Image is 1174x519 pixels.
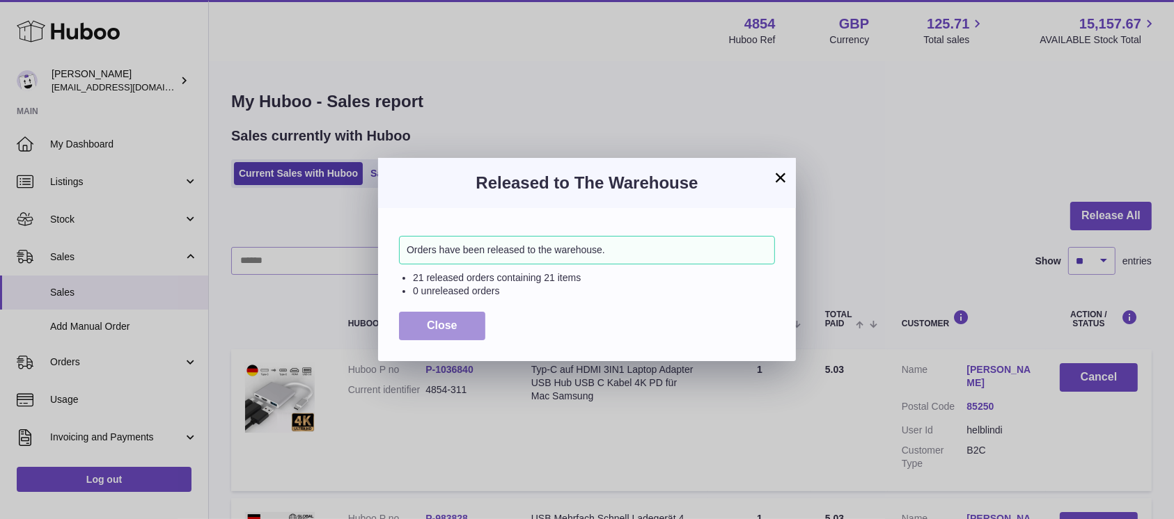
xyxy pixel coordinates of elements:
div: Orders have been released to the warehouse. [399,236,775,264]
span: Close [427,319,457,331]
button: × [772,169,789,186]
button: Close [399,312,485,340]
li: 0 unreleased orders [413,285,775,298]
h3: Released to The Warehouse [399,172,775,194]
li: 21 released orders containing 21 items [413,271,775,285]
